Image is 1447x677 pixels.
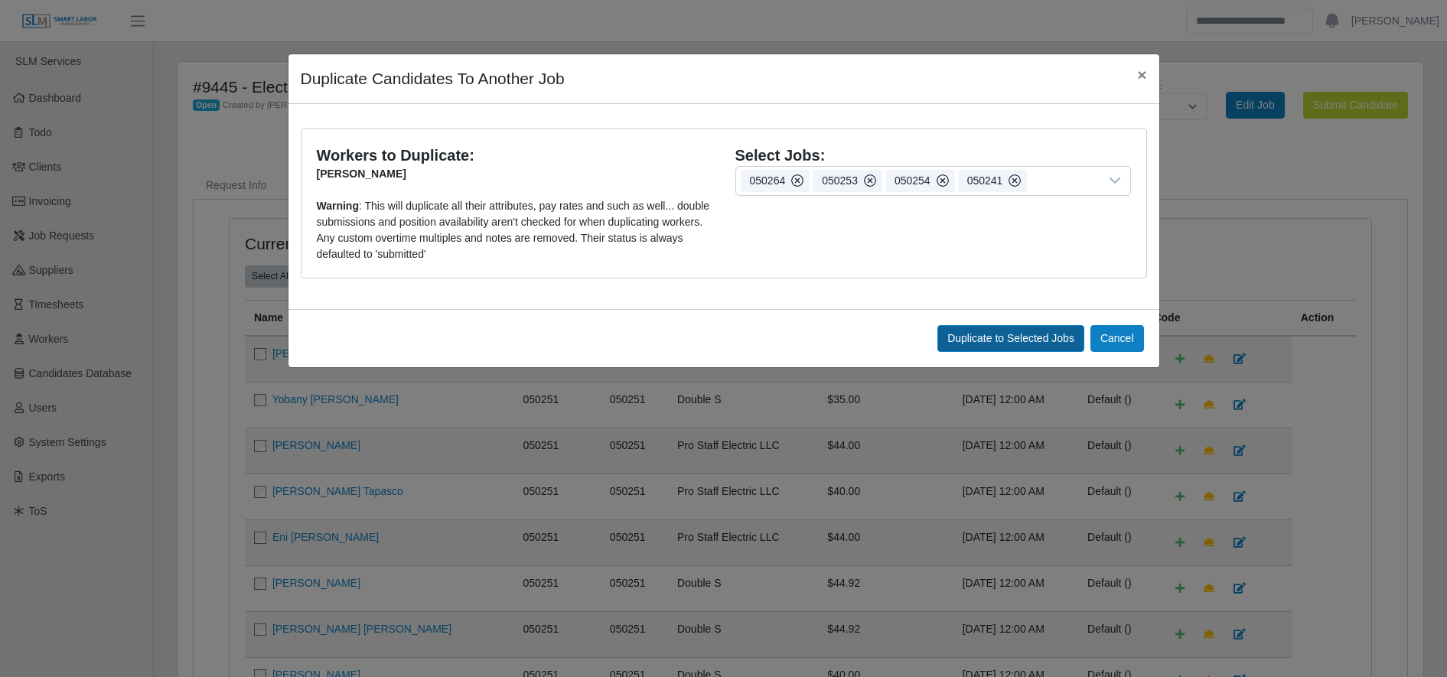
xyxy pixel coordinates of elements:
div: 050241 [967,173,1003,189]
b: Warning [317,200,359,212]
div: Workers to Duplicate: [317,145,712,166]
span: Duplicate to Selected Jobs [947,332,1074,344]
div: 050254 [885,170,955,192]
div: Select Jobs: [735,145,1131,166]
div: 050264 [741,170,810,192]
div: : This will duplicate all their attributes, pay rates and such as well... double submissions and ... [317,182,712,262]
span: × [1137,66,1146,83]
button: Duplicate to Selected Jobs [937,325,1084,352]
button: Cancel [1090,325,1144,352]
span: [PERSON_NAME] [317,168,406,180]
div: 050253 [822,173,858,189]
div: 050254 [895,173,930,189]
button: Close [1125,54,1159,95]
div: 050253 [813,170,882,192]
h4: Duplicate Candidates To Another Job [301,67,565,91]
div: 050264 [750,173,786,189]
div: 050241 [958,170,1028,192]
